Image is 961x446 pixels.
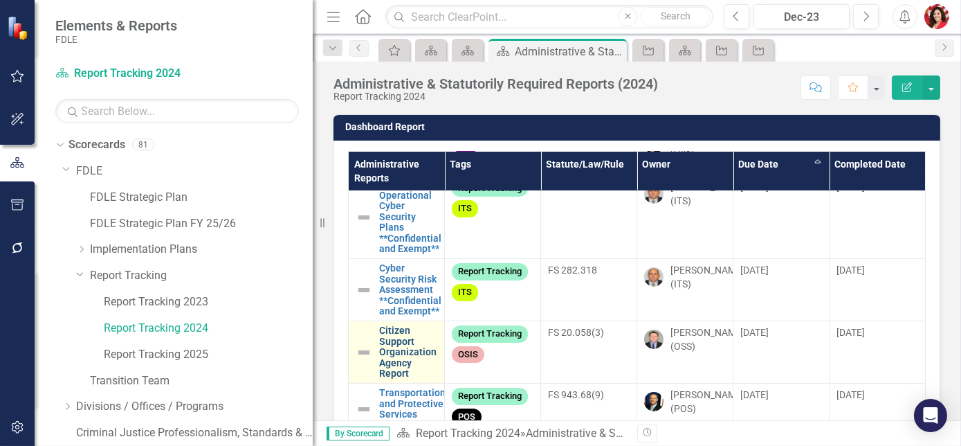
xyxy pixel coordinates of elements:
[416,427,520,440] a: Report Tracking 2024
[541,175,637,259] td: Double-Click to Edit
[445,175,541,259] td: Double-Click to Edit
[356,209,372,226] img: Not Defined
[637,175,733,259] td: Double-Click to Edit
[740,327,769,338] span: [DATE]
[76,425,313,441] a: Criminal Justice Professionalism, Standards & Training Services
[914,399,947,432] div: Open Intercom Messenger
[644,330,663,349] img: Jeffrey Watson
[379,263,441,316] a: Cyber Security Risk Assessment **Confidential and Exempt**
[661,10,690,21] span: Search
[452,325,528,343] span: Report Tracking
[753,4,850,29] button: Dec-23
[637,384,733,436] td: Double-Click to Edit
[327,427,390,440] span: By Scorecard
[356,344,372,361] img: Not Defined
[90,268,313,284] a: Report Tracking
[68,137,125,153] a: Scorecards
[90,216,313,232] a: FDLE Strategic Plan FY 25/26
[445,384,541,436] td: Double-Click to Edit
[90,190,313,206] a: FDLE Strategic Plan
[132,139,154,151] div: 81
[924,4,949,29] img: Caitlin Dawkins
[452,346,484,364] span: OSIS
[670,263,744,291] div: [PERSON_NAME] (ITS)
[104,321,313,337] a: Report Tracking 2024
[637,321,733,384] td: Double-Click to Edit
[548,265,597,276] span: FS 282.318
[379,180,441,255] a: Strategic and Operational Cyber Security Plans **Confidential and Exempt**
[733,175,830,259] td: Double-Click to Edit
[452,409,482,426] span: POS
[104,347,313,363] a: Report Tracking 2025
[740,389,769,400] span: [DATE]
[55,99,299,123] input: Search Below...
[349,259,445,321] td: Double-Click to Edit Right Click for Context Menu
[452,263,528,280] span: Report Tracking
[836,265,865,276] span: [DATE]
[641,7,710,26] button: Search
[55,34,177,45] small: FDLE
[733,384,830,436] td: Double-Click to Edit
[76,399,313,415] a: Divisions / Offices / Programs
[76,163,313,179] a: FDLE
[385,5,713,29] input: Search ClearPoint...
[836,389,865,400] span: [DATE]
[644,267,663,287] img: Joey Hornsby
[548,181,597,193] span: FS 282.318
[733,259,830,321] td: Double-Click to Edit
[349,384,445,436] td: Double-Click to Edit Right Click for Context Menu
[90,242,313,258] a: Implementation Plans
[515,43,623,60] div: Administrative & Statutorily Required Reports (2024)
[836,327,865,338] span: [DATE]
[541,384,637,436] td: Double-Click to Edit
[349,175,445,259] td: Double-Click to Edit Right Click for Context Menu
[55,17,177,34] span: Elements & Reports
[830,259,926,321] td: Double-Click to Edit
[356,282,372,298] img: Not Defined
[758,9,845,26] div: Dec-23
[830,321,926,384] td: Double-Click to Edit
[830,384,926,436] td: Double-Click to Edit
[445,259,541,321] td: Double-Click to Edit
[445,321,541,384] td: Double-Click to Edit
[452,284,478,301] span: ITS
[644,184,663,204] img: Joey Hornsby
[55,66,228,82] a: Report Tracking 2024
[104,294,313,310] a: Report Tracking 2023
[670,180,744,208] div: [PERSON_NAME] (ITS)
[356,401,372,418] img: Not Defined
[733,321,830,384] td: Double-Click to Edit
[333,91,658,102] div: Report Tracking 2024
[670,325,744,353] div: [PERSON_NAME] (OSS)
[836,181,865,193] span: [DATE]
[541,321,637,384] td: Double-Click to Edit
[452,388,528,405] span: Report Tracking
[548,389,604,400] span: FS 943.68(9)
[345,122,933,132] h3: Dashboard Report
[740,181,769,193] span: [DATE]
[333,76,658,91] div: Administrative & Statutorily Required Reports (2024)
[349,321,445,384] td: Double-Click to Edit Right Click for Context Menu
[548,327,604,338] span: FS 20.058(3)
[670,388,744,416] div: [PERSON_NAME] (POS)
[379,325,437,379] a: Citizen Support Organization Agency Report
[830,175,926,259] td: Double-Click to Edit
[452,200,478,217] span: ITS
[637,259,733,321] td: Double-Click to Edit
[396,426,627,442] div: »
[7,15,31,39] img: ClearPoint Strategy
[90,373,313,389] a: Transition Team
[644,392,663,411] img: Darrick Waller
[526,427,780,440] div: Administrative & Statutorily Required Reports (2024)
[740,265,769,276] span: [DATE]
[379,388,446,431] a: Transportation and Protective Services Report
[541,259,637,321] td: Double-Click to Edit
